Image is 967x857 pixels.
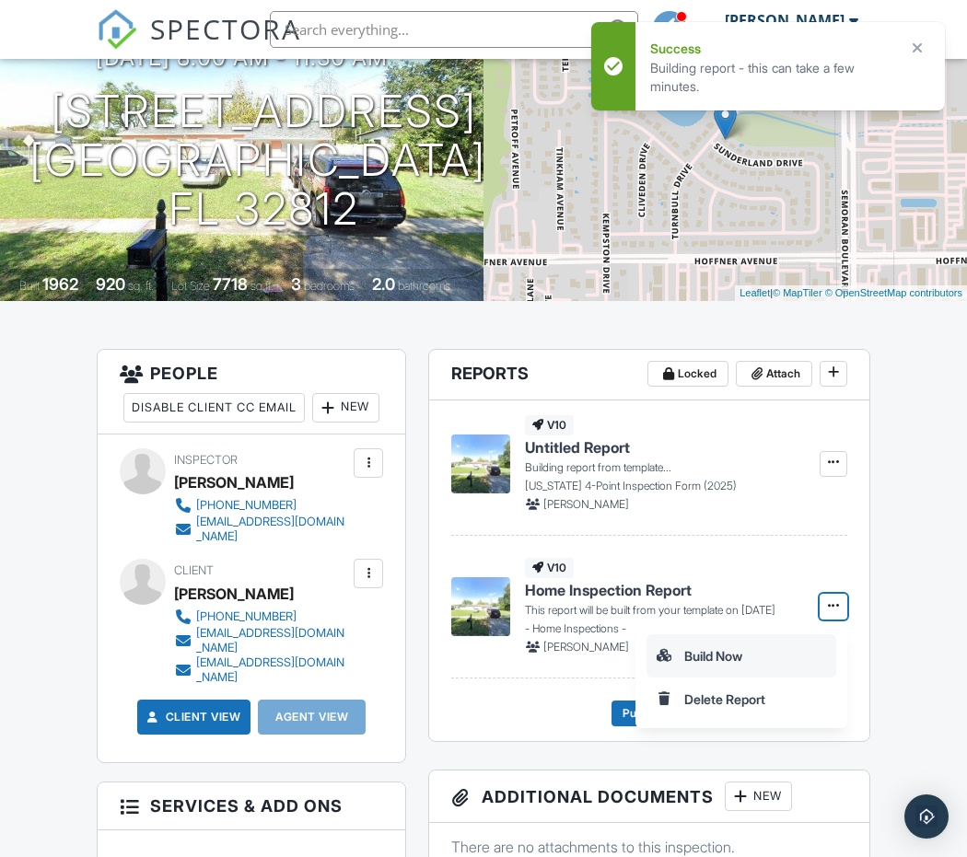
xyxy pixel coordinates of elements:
[451,837,847,857] p: There are no attachments to this inspection.
[291,274,301,294] div: 3
[429,770,869,823] h3: Additional Documents
[171,279,210,293] span: Lot Size
[96,274,125,294] div: 920
[96,45,388,70] h3: [DATE] 8:00 am - 11:30 am
[174,655,349,685] a: [EMAIL_ADDRESS][DOMAIN_NAME]
[250,279,274,293] span: sq.ft.
[174,580,294,608] div: [PERSON_NAME]
[904,794,949,839] div: Open Intercom Messenger
[150,9,301,48] span: SPECTORA
[174,453,238,467] span: Inspector
[740,287,770,298] a: Leaflet
[196,655,349,685] div: [EMAIL_ADDRESS][DOMAIN_NAME]
[42,274,78,294] div: 1962
[196,626,349,655] div: [EMAIL_ADDRESS][DOMAIN_NAME]
[144,708,241,726] a: Client View
[174,626,349,655] a: [EMAIL_ADDRESS][DOMAIN_NAME]
[398,279,450,293] span: bathrooms
[97,9,137,50] img: The Best Home Inspection Software - Spectora
[312,393,379,423] div: New
[174,515,349,544] a: [EMAIL_ADDRESS][DOMAIN_NAME]
[174,608,349,626] a: [PHONE_NUMBER]
[725,782,792,811] div: New
[19,279,40,293] span: Built
[196,515,349,544] div: [EMAIL_ADDRESS][DOMAIN_NAME]
[174,563,214,577] span: Client
[97,25,301,64] a: SPECTORA
[725,11,845,29] div: [PERSON_NAME]
[825,287,962,298] a: © OpenStreetMap contributors
[270,11,638,48] input: Search everything...
[98,782,405,830] h3: Services & Add ons
[213,274,248,294] div: 7718
[304,279,355,293] span: bedrooms
[196,498,297,513] div: [PHONE_NUMBER]
[128,279,154,293] span: sq. ft.
[372,274,395,294] div: 2.0
[98,350,405,434] h3: People
[29,87,498,233] h1: [STREET_ADDRESS] [GEOGRAPHIC_DATA], FL 32812
[174,469,294,496] div: [PERSON_NAME]
[174,496,349,515] a: [PHONE_NUMBER]
[123,393,305,423] div: Disable Client CC Email
[773,287,822,298] a: © MapTiler
[735,285,967,301] div: |
[196,609,297,624] div: [PHONE_NUMBER]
